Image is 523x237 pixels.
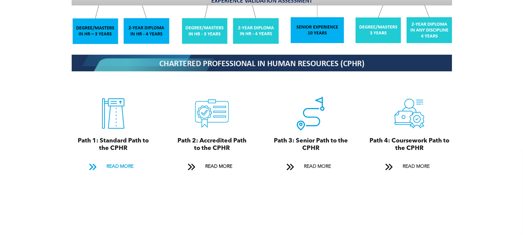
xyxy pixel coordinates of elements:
a: READ MORE [380,160,438,173]
span: READ MORE [400,160,432,173]
span: READ MORE [302,160,333,173]
a: READ MORE [84,160,142,173]
span: READ MORE [104,160,136,173]
a: READ MORE [183,160,241,173]
span: Path 2: Accredited Path to the CPHR [177,138,246,151]
span: Path 4: Coursework Path to the CPHR [370,138,449,151]
span: Path 1: Standard Path to the CPHR [78,138,149,151]
a: READ MORE [282,160,340,173]
span: Path 3: Senior Path to the CPHR [274,138,348,151]
span: READ MORE [203,160,235,173]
